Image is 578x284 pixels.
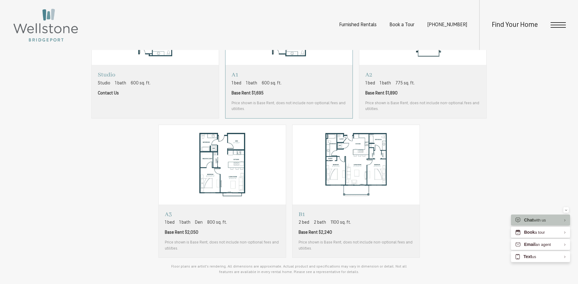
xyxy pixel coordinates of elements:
span: 1 bath [115,80,126,87]
span: Price shown is Base Rent, does not include non-optional fees and utilities. [165,240,280,251]
span: Base Rent $1,695 [232,90,264,97]
button: Open Menu [551,22,566,28]
span: 1100 sq. ft. [331,219,351,226]
a: View floorplan B1 [292,125,420,258]
span: Contact Us [98,90,119,97]
p: Studio [98,71,151,79]
img: Wellstone [12,8,79,43]
p: Floor plans are artist's rendering. All dimensions are approximate. Actual product and specificat... [167,264,411,275]
span: 1 bed [232,80,241,87]
span: 2 bath [314,219,326,226]
a: View floorplan A3 [158,125,286,258]
span: 800 sq. ft. [207,219,227,226]
p: B1 [299,211,413,218]
span: Studio [98,80,110,87]
p: A1 [232,71,346,79]
span: Price shown is Base Rent, does not include non-optional fees and utilities. [232,100,346,112]
a: Find Your Home [492,22,538,29]
span: 1 bath [380,80,391,87]
span: 1 bath [179,219,190,226]
span: Base Rent $2,050 [165,229,198,236]
span: 775 sq. ft. [395,80,415,87]
span: 1 bed [165,219,175,226]
span: Price shown is Base Rent, does not include non-optional fees and utilities. [299,240,413,251]
p: A2 [365,71,480,79]
span: Base Rent $2,240 [299,229,332,236]
span: 2 bed [299,219,309,226]
span: 1 bath [246,80,257,87]
a: Book a Tour [389,23,414,27]
span: Den [195,219,203,226]
span: 600 sq. ft. [262,80,282,87]
span: Price shown is Base Rent, does not include non-optional fees and utilities. [365,100,480,112]
span: [PHONE_NUMBER] [427,23,467,27]
p: A3 [165,211,280,218]
img: A3 - 1 bedroom floorplan layout with 1 bathroom and 800 square feet [159,125,286,205]
a: Furnished Rentals [339,23,377,27]
a: Call us at (253) 400-3144 [427,23,467,27]
span: 1 bed [365,80,375,87]
img: B1 - 2 bedroom floorplan layout with 2 bathrooms and 1100 square feet [293,125,420,205]
span: 600 sq. ft. [131,80,151,87]
span: Base Rent $1,890 [365,90,398,97]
